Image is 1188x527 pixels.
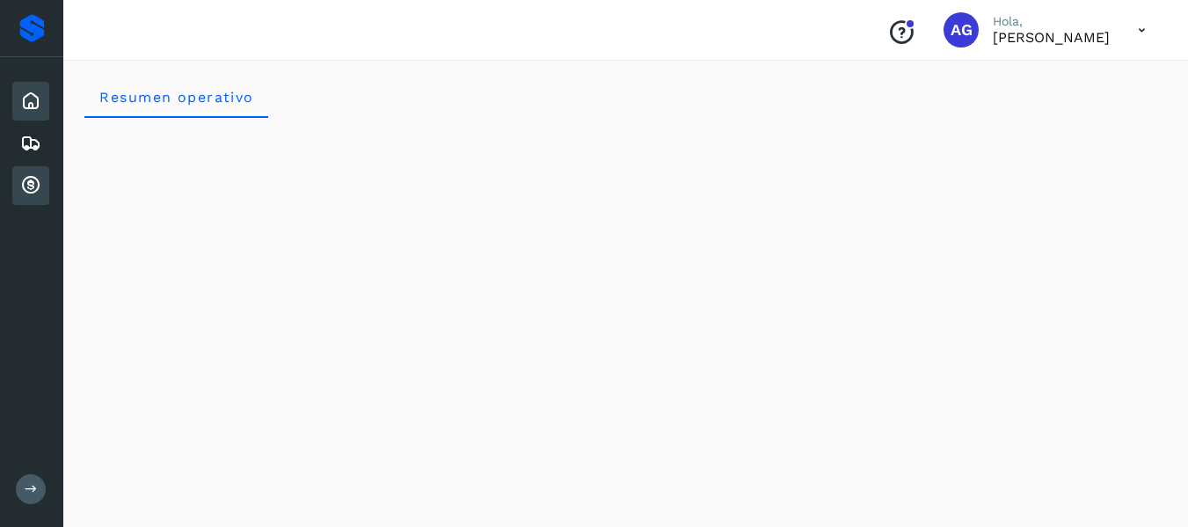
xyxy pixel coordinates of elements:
[12,124,49,163] div: Embarques
[993,29,1110,46] p: ALFONSO García Flores
[12,166,49,205] div: Cuentas por cobrar
[993,14,1110,29] p: Hola,
[98,89,254,106] span: Resumen operativo
[12,82,49,121] div: Inicio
